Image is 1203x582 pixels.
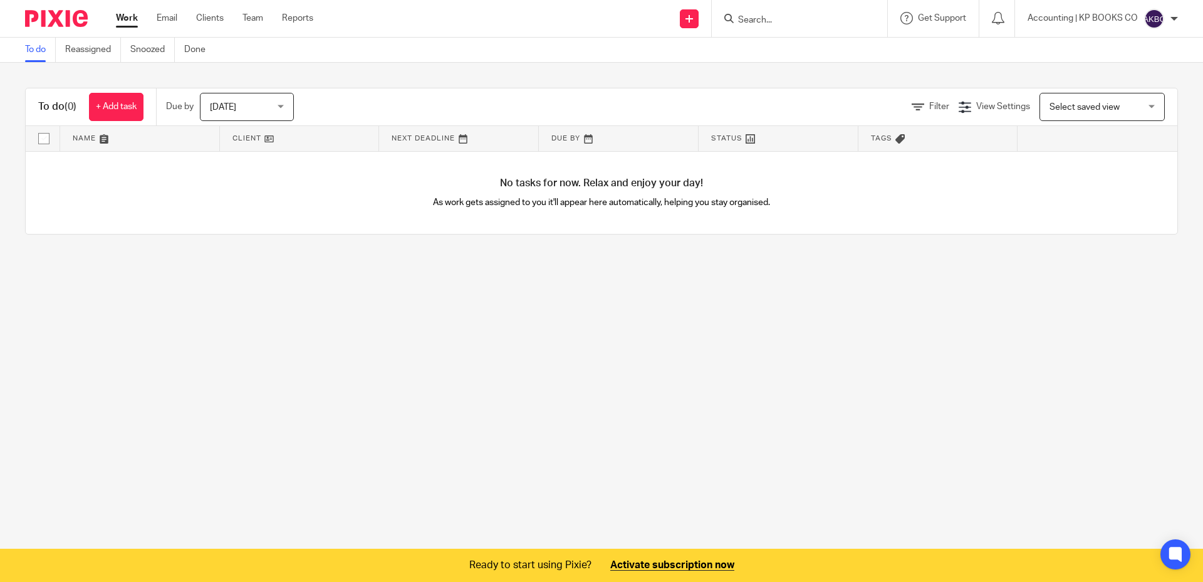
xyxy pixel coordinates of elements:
a: Reassigned [65,38,121,62]
span: Filter [929,102,949,111]
span: Tags [871,135,892,142]
img: svg%3E [1144,9,1164,29]
a: Clients [196,12,224,24]
h1: To do [38,100,76,114]
input: Search [737,15,850,26]
span: [DATE] [210,103,236,112]
a: Done [184,38,215,62]
a: Snoozed [130,38,175,62]
a: To do [25,38,56,62]
span: View Settings [976,102,1030,111]
img: Pixie [25,10,88,27]
p: Accounting | KP BOOKS CO [1028,12,1138,24]
span: (0) [65,102,76,112]
a: Email [157,12,177,24]
p: As work gets assigned to you it'll appear here automatically, helping you stay organised. [314,196,890,209]
a: Work [116,12,138,24]
h4: No tasks for now. Relax and enjoy your day! [26,177,1177,190]
a: + Add task [89,93,143,121]
a: Team [242,12,263,24]
a: Reports [282,12,313,24]
span: Select saved view [1049,103,1120,112]
p: Due by [166,100,194,113]
span: Get Support [918,14,966,23]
